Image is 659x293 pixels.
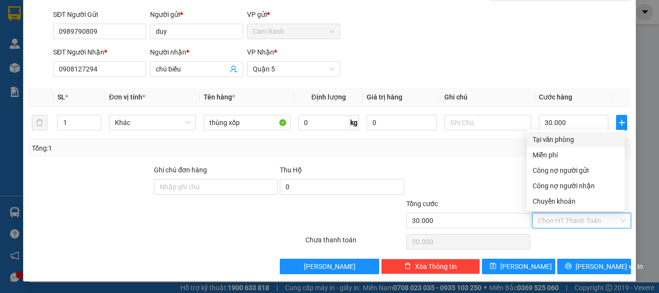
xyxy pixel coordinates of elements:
span: Tên hàng [204,93,235,101]
div: Cước gửi hàng sẽ được ghi vào công nợ của người gửi [527,163,625,178]
button: delete [32,115,47,130]
span: Cước hàng [539,93,572,101]
input: 0 [367,115,436,130]
th: Ghi chú [440,88,535,107]
span: Khác [115,115,190,130]
input: Ghi Chú [444,115,531,130]
div: VP gửi [247,9,340,20]
input: Ghi chú đơn hàng [154,179,278,195]
span: plus [617,119,627,126]
span: [PERSON_NAME] [500,261,552,272]
div: Miễn phí [533,150,619,160]
div: Công nợ người gửi [533,165,619,176]
button: printer[PERSON_NAME] và In [557,259,631,274]
div: Cước gửi hàng sẽ được ghi vào công nợ của người nhận [527,178,625,194]
span: kg [349,115,359,130]
button: [PERSON_NAME] [280,259,379,274]
div: Người gửi [150,9,243,20]
span: [PERSON_NAME] [304,261,356,272]
span: Tổng cước [406,200,438,208]
div: Tại văn phòng [533,134,619,145]
span: printer [565,263,572,270]
span: Quận 5 [253,62,334,76]
button: save[PERSON_NAME] [482,259,556,274]
span: Thu Hộ [280,166,302,174]
span: delete [404,263,411,270]
span: [PERSON_NAME] và In [576,261,643,272]
span: Đơn vị tính [109,93,145,101]
div: SĐT Người Gửi [53,9,146,20]
span: save [490,263,496,270]
input: VD: Bàn, Ghế [204,115,290,130]
span: SL [57,93,65,101]
span: user-add [230,65,237,73]
span: VP Nhận [247,48,274,56]
button: plus [616,115,627,130]
div: Công nợ người nhận [533,181,619,191]
div: Chưa thanh toán [304,235,405,251]
span: Xóa Thông tin [415,261,457,272]
label: Ghi chú đơn hàng [154,166,207,174]
span: Giá trị hàng [367,93,402,101]
div: Chuyển khoản [533,196,619,207]
span: Cam Ranh [253,24,334,39]
div: SĐT Người Nhận [53,47,146,57]
button: deleteXóa Thông tin [381,259,480,274]
div: Tổng: 1 [32,143,255,153]
div: Người nhận [150,47,243,57]
span: Định lượng [311,93,345,101]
